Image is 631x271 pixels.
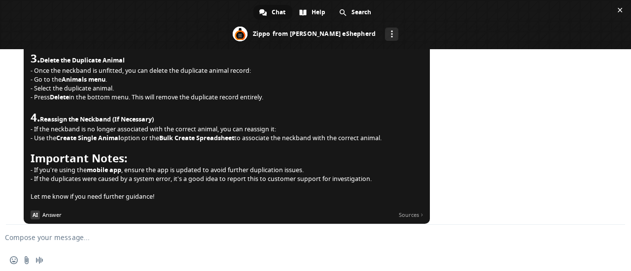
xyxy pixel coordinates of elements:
span: Help [312,5,325,20]
span: Reassign the Neckband (If Necessary) [40,115,154,123]
span: Animals menu [62,75,105,84]
span: 3. [31,53,125,65]
span: mobile app [87,166,121,174]
span: Send a file [23,256,31,264]
span: Bulk Create Spreadsheet [159,134,234,142]
div: Chat [253,5,292,20]
span: AI [31,211,40,219]
span: Close chat [615,5,625,15]
span: Sources [399,211,423,219]
span: Chat [272,5,285,20]
span: Audio message [35,256,43,264]
span: Delete the Duplicate Animal [40,56,125,64]
span: 4. [31,112,154,124]
div: Help [293,5,332,20]
span: Important Notes: [31,152,127,164]
div: More channels [385,28,398,41]
textarea: Compose your message... [5,233,595,242]
span: Insert an emoji [10,256,18,264]
span: Delete [50,93,69,101]
span: Create Single Animal [56,134,120,142]
span: Answer [42,211,395,219]
span: Search [351,5,371,20]
div: Search [333,5,378,20]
